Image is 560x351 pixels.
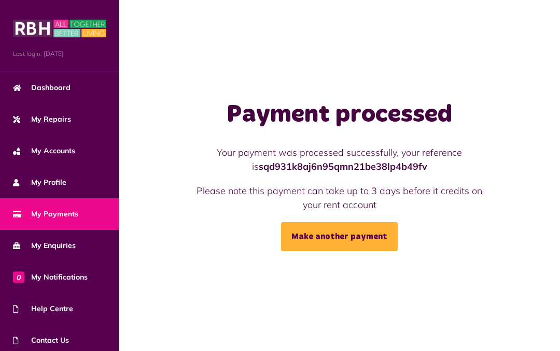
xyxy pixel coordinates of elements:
h1: Payment processed [191,100,488,130]
span: My Profile [13,177,66,188]
span: My Accounts [13,145,75,156]
span: My Payments [13,209,78,220]
a: Make another payment [281,222,398,251]
p: Please note this payment can take up to 3 days before it credits on your rent account [191,184,488,212]
span: Help Centre [13,303,73,314]
span: My Repairs [13,114,71,125]
p: Your payment was processed successfully, your reference is [191,145,488,173]
strong: sqd931k8aj6n95qmn21be38lp4b49fv [259,160,427,172]
span: My Notifications [13,272,88,283]
span: Last login: [DATE] [13,49,106,58]
span: Dashboard [13,82,71,93]
img: MyRBH [13,18,106,39]
span: 0 [13,271,24,283]
span: My Enquiries [13,240,76,251]
span: Contact Us [13,335,69,346]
